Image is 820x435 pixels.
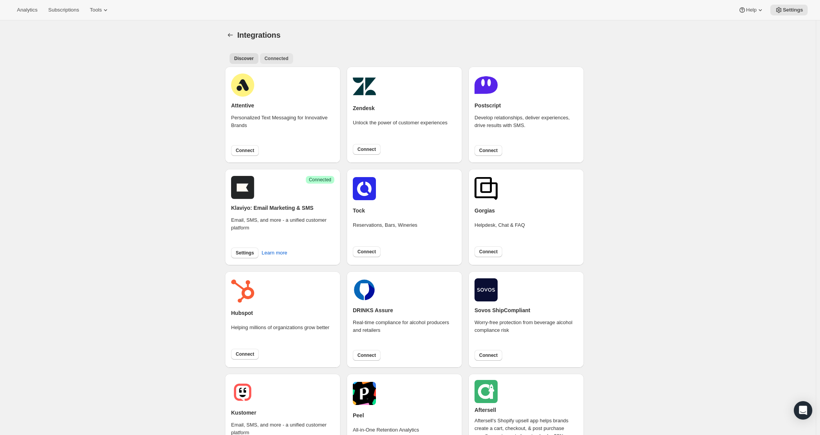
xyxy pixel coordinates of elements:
[475,319,578,345] div: Worry-free protection from beverage alcohol compliance risk
[236,250,254,256] span: Settings
[475,177,498,200] img: gorgias.png
[257,247,292,259] button: Learn more
[479,352,498,358] span: Connect
[479,249,498,255] span: Connect
[746,7,756,13] span: Help
[475,406,496,414] h2: Aftersell
[475,207,495,214] h2: Gorgias
[231,349,259,360] button: Connect
[231,324,329,342] div: Helping millions of organizations grow better
[353,319,456,345] div: Real-time compliance for alcohol producers and retailers
[265,55,288,62] span: Connected
[85,5,114,15] button: Tools
[262,249,287,257] span: Learn more
[353,144,381,155] button: Connect
[353,350,381,361] button: Connect
[353,412,364,419] h2: Peel
[12,5,42,15] button: Analytics
[234,55,254,62] span: Discover
[353,278,376,301] img: drinks.png
[225,30,236,40] button: Settings
[770,5,808,15] button: Settings
[231,216,334,243] div: Email, SMS, and more - a unified customer platform
[794,401,812,420] div: Open Intercom Messenger
[237,31,280,39] span: Integrations
[231,204,314,212] h2: Klaviyo: Email Marketing & SMS
[231,248,258,258] button: Settings
[353,177,376,200] img: tockicon.png
[231,279,254,303] img: hubspot.png
[231,145,259,156] button: Connect
[231,74,254,97] img: attentive.png
[475,278,498,301] img: shipcompliant.png
[353,104,375,112] h2: Zendesk
[230,53,258,64] button: All customers
[353,221,418,240] div: Reservations, Bars, Wineries
[357,146,376,152] span: Connect
[475,246,502,257] button: Connect
[231,309,253,317] h2: Hubspot
[231,102,254,109] h2: Attentive
[231,114,334,140] div: Personalized Text Messaging for Innovative Brands
[783,7,803,13] span: Settings
[475,221,525,240] div: Helpdesk, Chat & FAQ
[357,249,376,255] span: Connect
[479,147,498,154] span: Connect
[475,102,501,109] h2: Postscript
[353,75,376,98] img: zendesk.png
[90,7,102,13] span: Tools
[734,5,769,15] button: Help
[44,5,84,15] button: Subscriptions
[48,7,79,13] span: Subscriptions
[353,207,365,214] h2: Tock
[475,380,498,403] img: aftersell.png
[475,145,502,156] button: Connect
[17,7,37,13] span: Analytics
[236,147,254,154] span: Connect
[353,246,381,257] button: Connect
[353,382,376,405] img: peel.png
[475,306,530,314] h2: Sovos ShipCompliant
[231,409,256,417] h2: Kustomer
[475,74,498,97] img: postscript.png
[353,306,393,314] h2: DRINKS Assure
[475,114,578,140] div: Develop relationships, deliver experiences, drive results with SMS.
[353,119,448,137] div: Unlock the power of customer experiences
[309,177,331,183] span: Connected
[475,350,502,361] button: Connect
[357,352,376,358] span: Connect
[236,351,254,357] span: Connect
